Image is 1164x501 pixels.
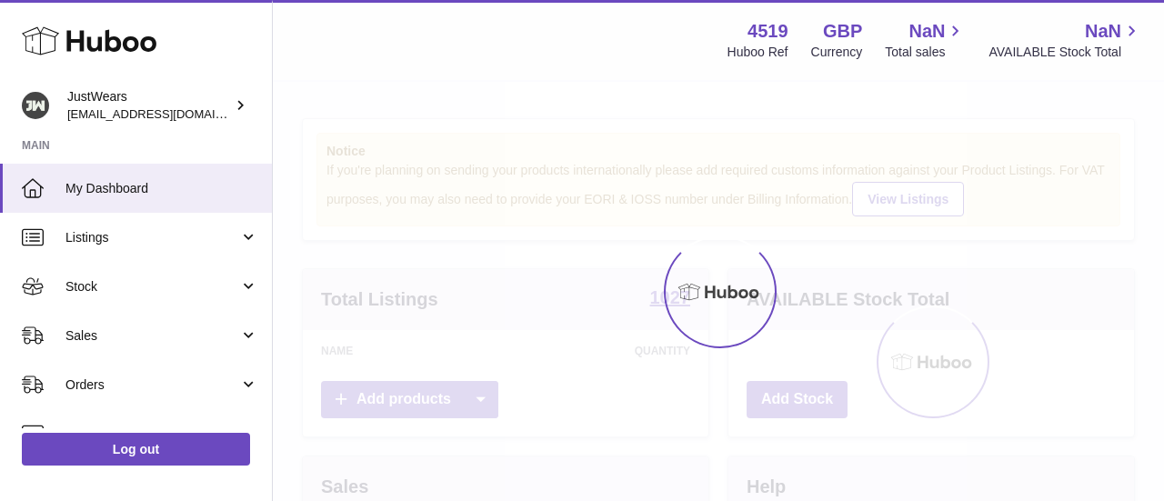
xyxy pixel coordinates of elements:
span: My Dashboard [65,180,258,197]
span: NaN [908,19,945,44]
span: Sales [65,327,239,345]
a: NaN AVAILABLE Stock Total [988,19,1142,61]
span: Stock [65,278,239,296]
div: Currency [811,44,863,61]
img: internalAdmin-4519@internal.huboo.com [22,92,49,119]
div: Huboo Ref [727,44,788,61]
strong: GBP [823,19,862,44]
a: Log out [22,433,250,466]
span: Listings [65,229,239,246]
span: [EMAIL_ADDRESS][DOMAIN_NAME] [67,106,267,121]
strong: 4519 [748,19,788,44]
span: Total sales [885,44,966,61]
span: AVAILABLE Stock Total [988,44,1142,61]
span: NaN [1085,19,1121,44]
div: JustWears [67,88,231,123]
span: Orders [65,376,239,394]
span: Usage [65,426,258,443]
a: NaN Total sales [885,19,966,61]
